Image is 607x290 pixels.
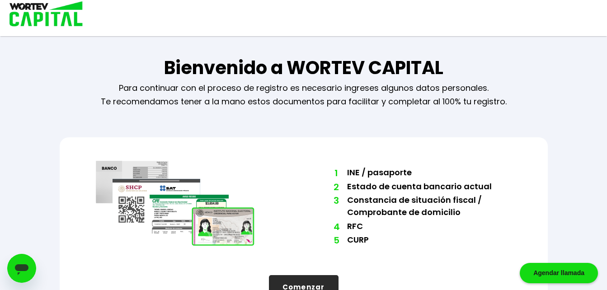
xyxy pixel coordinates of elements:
li: CURP [347,234,512,248]
span: 3 [334,194,338,207]
li: Constancia de situación fiscal / Comprobante de domicilio [347,194,512,220]
li: Estado de cuenta bancario actual [347,180,512,194]
li: RFC [347,220,512,234]
span: 5 [334,234,338,247]
h1: Bienvenido a WORTEV CAPITAL [164,54,443,81]
iframe: Button to launch messaging window [7,254,36,283]
span: 4 [334,220,338,234]
span: 1 [334,166,338,180]
li: INE / pasaporte [347,166,512,180]
span: 2 [334,180,338,194]
div: Agendar llamada [520,263,598,283]
p: Para continuar con el proceso de registro es necesario ingreses algunos datos personales. Te reco... [101,81,507,108]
